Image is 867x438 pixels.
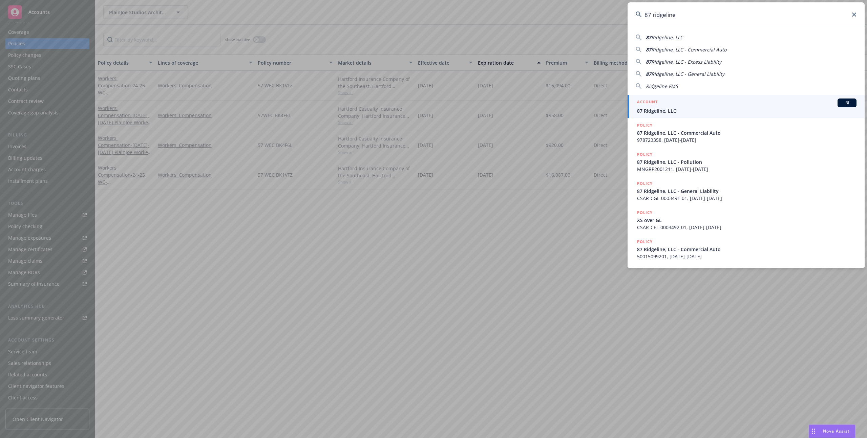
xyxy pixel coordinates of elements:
div: Drag to move [809,425,818,438]
a: POLICY87 Ridgeline, LLC - Commercial Auto978723358, [DATE]-[DATE] [628,118,865,147]
h5: POLICY [637,151,653,158]
span: Ridgeline, LLC - General Liability [651,71,724,77]
button: Nova Assist [809,424,855,438]
span: 87 Ridgeline, LLC [637,107,857,114]
span: 87 [646,71,651,77]
span: 87 Ridgeline, LLC - Commercial Auto [637,129,857,136]
span: 87 Ridgeline, LLC - General Liability [637,188,857,195]
span: Ridgeline, LLC - Excess Liability [651,59,721,65]
span: Nova Assist [823,428,850,434]
span: 87 [646,46,651,53]
span: 87 [646,59,651,65]
h5: POLICY [637,180,653,187]
span: Ridgeline, LLC [651,34,683,41]
span: 87 [646,34,651,41]
h5: POLICY [637,122,653,129]
span: XS over GL [637,217,857,224]
a: POLICY87 Ridgeline, LLC - General LiabilityCSAR-CGL-0003491-01, [DATE]-[DATE] [628,176,865,205]
input: Search... [628,2,865,27]
a: ACCOUNTBI87 Ridgeline, LLC [628,95,865,118]
span: Ridgeline, LLC - Commercial Auto [651,46,726,53]
h5: POLICY [637,238,653,245]
span: Ridgeline FMS [646,83,678,89]
span: 50015099201, [DATE]-[DATE] [637,253,857,260]
h5: ACCOUNT [637,98,658,107]
span: MNGRP2001211, [DATE]-[DATE] [637,166,857,173]
span: CSAR-CEL-0003492-01, [DATE]-[DATE] [637,224,857,231]
span: 87 Ridgeline, LLC - Commercial Auto [637,246,857,253]
span: 978723358, [DATE]-[DATE] [637,136,857,144]
h5: POLICY [637,209,653,216]
span: BI [840,100,854,106]
span: 87 Ridgeline, LLC - Pollution [637,158,857,166]
a: POLICYXS over GLCSAR-CEL-0003492-01, [DATE]-[DATE] [628,205,865,235]
a: POLICY87 Ridgeline, LLC - PollutionMNGRP2001211, [DATE]-[DATE] [628,147,865,176]
span: CSAR-CGL-0003491-01, [DATE]-[DATE] [637,195,857,202]
a: POLICY87 Ridgeline, LLC - Commercial Auto50015099201, [DATE]-[DATE] [628,235,865,264]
